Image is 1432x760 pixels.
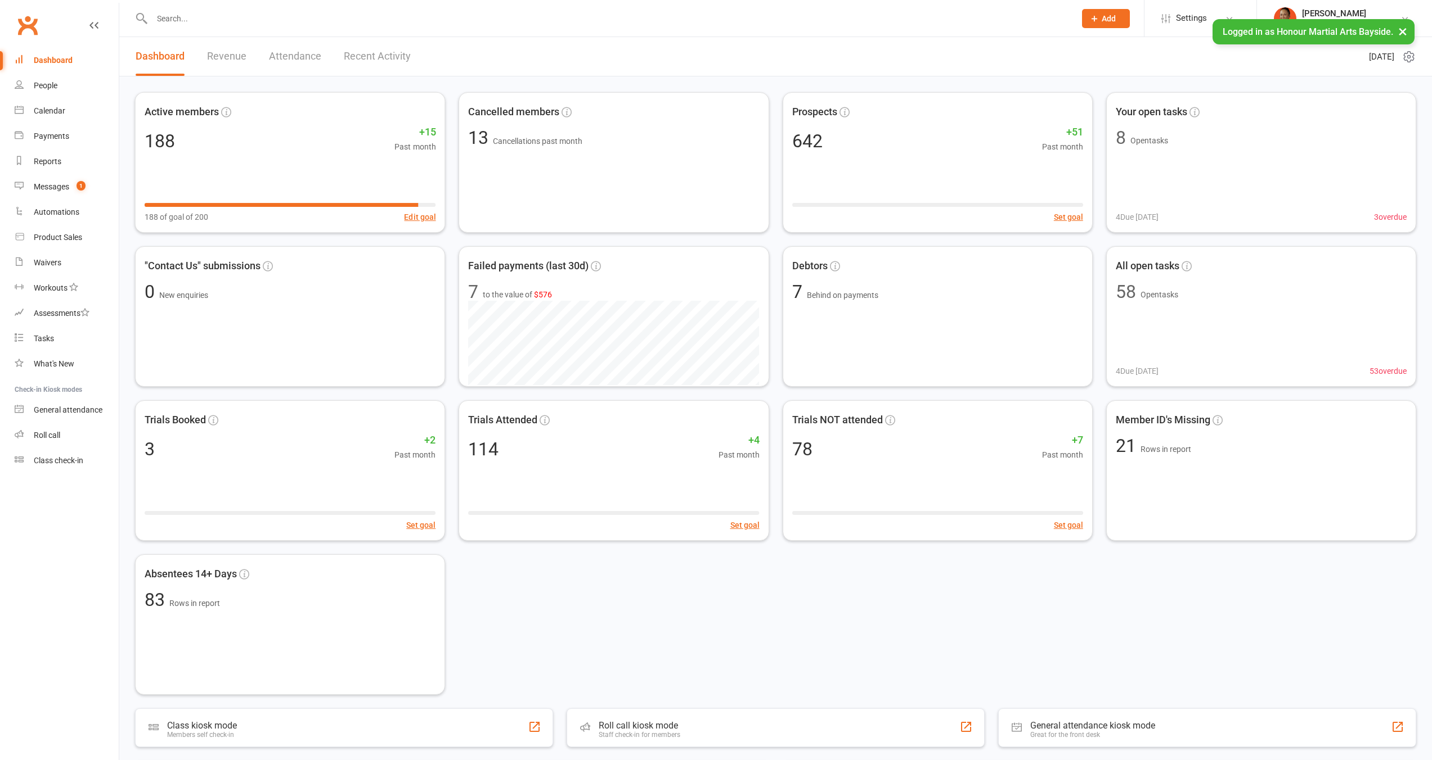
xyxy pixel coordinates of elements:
[792,281,807,302] span: 7
[792,104,837,120] span: Prospects
[15,200,119,225] a: Automations
[34,258,61,267] div: Waivers
[15,174,119,200] a: Messages 1
[15,225,119,250] a: Product Sales
[1082,9,1130,28] button: Add
[34,207,79,216] div: Automations
[145,258,261,274] span: "Contact Us" submissions
[34,182,69,191] div: Messages
[1302,8,1400,19] div: [PERSON_NAME]
[1141,445,1191,454] span: Rows in report
[159,291,208,300] span: New enquiries
[483,288,552,301] span: to the value of
[34,233,82,242] div: Product Sales
[1030,731,1155,739] div: Great for the front desk
[145,103,219,120] span: Active members
[468,440,499,458] div: 114
[1042,124,1083,141] span: +51
[15,98,119,124] a: Calendar
[14,11,42,39] a: Clubworx
[145,412,206,428] span: Trials Booked
[169,599,220,608] span: Rows in report
[406,519,436,531] button: Set goal
[719,449,760,461] span: Past month
[1223,26,1393,37] span: Logged in as Honour Martial Arts Bayside.
[15,326,119,351] a: Tasks
[15,351,119,377] a: What's New
[34,309,89,318] div: Assessments
[34,359,74,368] div: What's New
[807,291,878,300] span: Behind on payments
[1302,19,1400,29] div: Honour Martial Arts Bayside
[792,412,883,428] span: Trials NOT attended
[1030,720,1155,731] div: General attendance kiosk mode
[1042,449,1083,461] span: Past month
[1274,7,1296,30] img: thumb_image1722232694.png
[77,181,86,191] span: 1
[15,397,119,423] a: General attendance kiosk mode
[167,720,237,731] div: Class kiosk mode
[468,283,478,301] div: 7
[269,37,321,76] a: Attendance
[1116,129,1126,147] div: 8
[394,124,436,141] span: +15
[34,157,61,166] div: Reports
[34,283,68,292] div: Workouts
[15,48,119,73] a: Dashboard
[145,589,169,610] span: 83
[1116,435,1141,456] span: 21
[167,731,237,739] div: Members self check-in
[1116,283,1136,301] div: 58
[15,448,119,473] a: Class kiosk mode
[34,56,73,65] div: Dashboard
[34,81,57,90] div: People
[15,124,119,149] a: Payments
[1116,258,1179,274] span: All open tasks
[1042,432,1083,449] span: +7
[15,250,119,275] a: Waivers
[15,73,119,98] a: People
[1054,211,1083,223] button: Set goal
[468,412,537,428] span: Trials Attended
[145,132,175,150] div: 188
[792,258,828,274] span: Debtors
[1370,365,1407,377] span: 53 overdue
[1116,365,1159,377] span: 4 Due [DATE]
[34,132,69,141] div: Payments
[15,423,119,448] a: Roll call
[34,334,54,343] div: Tasks
[1102,14,1116,23] span: Add
[145,281,159,302] span: 0
[34,431,60,440] div: Roll call
[1176,6,1207,31] span: Settings
[1054,519,1083,531] button: Set goal
[15,301,119,326] a: Assessments
[15,149,119,174] a: Reports
[404,211,436,223] button: Edit goal
[34,456,83,465] div: Class check-in
[1141,290,1178,299] span: Open tasks
[34,106,65,115] div: Calendar
[207,37,246,76] a: Revenue
[15,275,119,301] a: Workouts
[1393,19,1413,43] button: ×
[792,440,812,458] div: 78
[468,104,559,120] span: Cancelled members
[493,137,582,146] span: Cancellations past month
[1116,412,1210,428] span: Member ID's Missing
[136,37,185,76] a: Dashboard
[394,141,436,153] span: Past month
[145,211,208,223] span: 188 of goal of 200
[394,432,436,449] span: +2
[792,132,823,150] div: 642
[468,258,589,274] span: Failed payments (last 30d)
[394,449,436,461] span: Past month
[145,566,237,582] span: Absentees 14+ Days
[534,290,552,299] span: $576
[599,720,680,731] div: Roll call kiosk mode
[468,127,493,148] span: 13
[599,731,680,739] div: Staff check-in for members
[1116,104,1187,120] span: Your open tasks
[719,432,760,449] span: +4
[34,405,102,414] div: General attendance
